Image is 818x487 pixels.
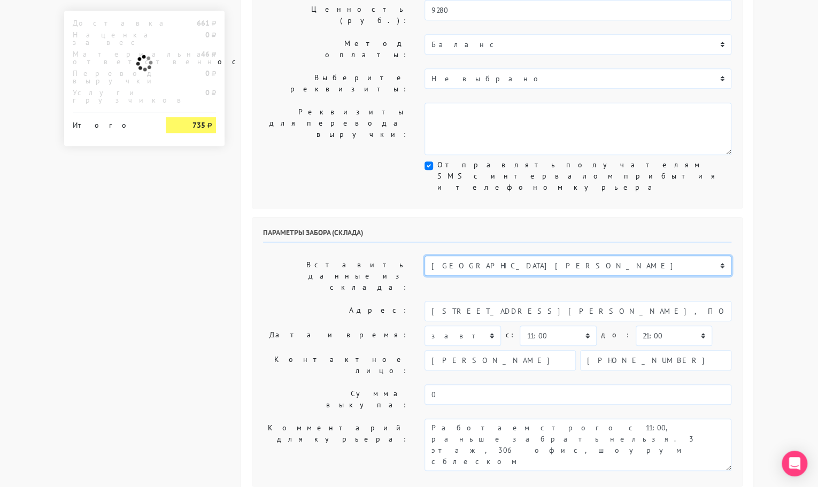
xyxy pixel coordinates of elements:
label: Реквизиты для перевода выручки: [255,103,416,155]
div: Перевод выручки [65,69,158,84]
label: Комментарий для курьера: [255,419,416,471]
input: Имя [425,350,576,370]
label: c: [505,326,515,344]
strong: 735 [192,120,205,130]
label: Контактное лицо: [255,350,416,380]
div: Open Intercom Messenger [782,451,807,476]
img: ajax-loader.gif [135,53,154,73]
div: Итого [73,117,150,129]
label: Выберите реквизиты: [255,68,416,98]
input: Телефон [580,350,731,370]
label: до: [601,326,631,344]
label: Сумма выкупа: [255,384,416,414]
div: Услуги грузчиков [65,89,158,104]
label: Адрес: [255,301,416,321]
label: Дата и время: [255,326,416,346]
div: Материальная ответственность [65,50,158,65]
label: Метод оплаты: [255,34,416,64]
div: Доставка [65,19,158,27]
h6: Параметры забора (склада) [263,228,731,243]
label: Вставить данные из склада: [255,256,416,297]
strong: 661 [197,18,210,28]
label: Отправлять получателям SMS с интервалом прибытия и телефоном курьера [437,159,731,193]
div: Наценка за вес [65,31,158,46]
